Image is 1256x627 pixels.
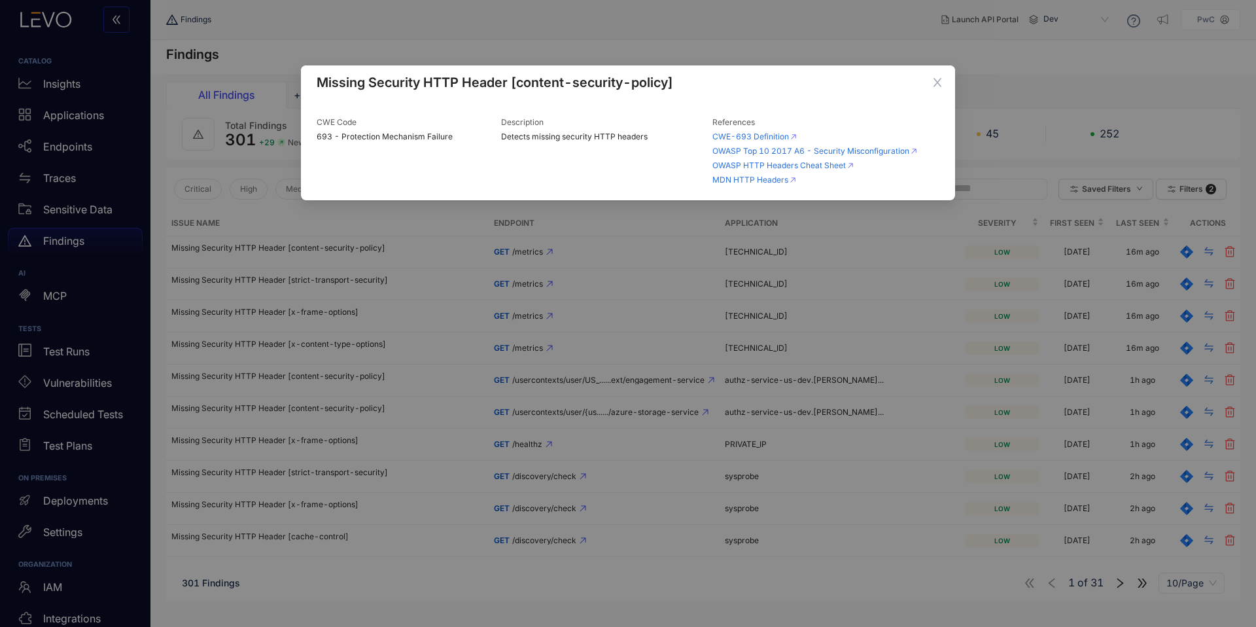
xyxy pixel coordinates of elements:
span: 693 - Protection Mechanism Failure [317,132,491,141]
a: CWE-693 Definition [712,132,796,141]
a: MDN HTTP Headers [712,175,795,185]
span: Description [501,117,544,127]
span: Missing Security HTTP Header [content-security-policy] [317,76,939,89]
a: OWASP HTTP Headers Cheat Sheet [712,161,853,170]
button: Close [920,65,955,101]
span: Detects missing security HTTP headers [501,132,702,141]
span: References [712,117,755,127]
span: close [932,77,943,88]
a: OWASP Top 10 2017 A6 - Security Misconfiguration [712,147,916,156]
span: CWE Code [317,117,357,127]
